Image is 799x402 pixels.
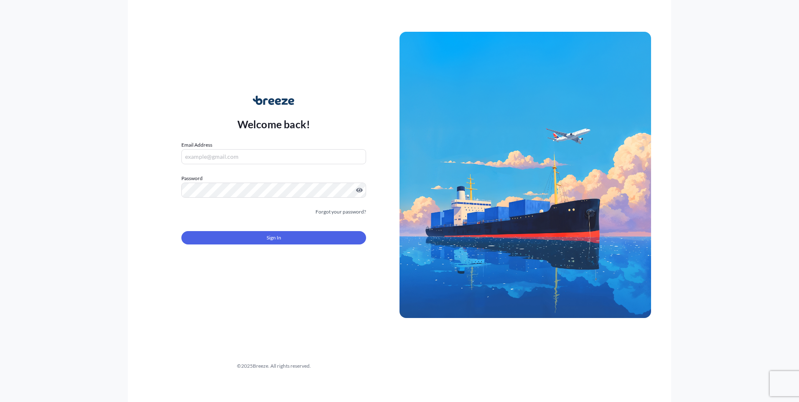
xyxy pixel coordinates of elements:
[181,231,366,244] button: Sign In
[181,174,366,183] label: Password
[399,32,651,318] img: Ship illustration
[267,234,281,242] span: Sign In
[237,117,310,131] p: Welcome back!
[181,149,366,164] input: example@gmail.com
[356,187,363,193] button: Show password
[148,362,399,370] div: © 2025 Breeze. All rights reserved.
[181,141,212,149] label: Email Address
[316,208,366,216] a: Forgot your password?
